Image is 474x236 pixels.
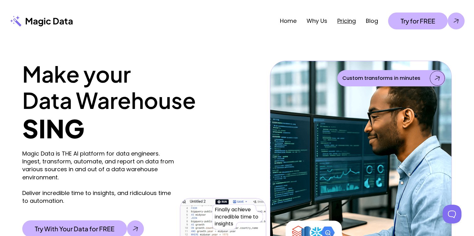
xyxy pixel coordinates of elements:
[337,70,445,86] a: Custom transforms in minutes
[337,17,356,25] a: Pricing
[342,74,420,82] p: Custom transforms in minutes
[443,205,461,223] iframe: Toggle Customer Support
[22,150,177,205] p: Magic Data is THE AI platform for data engineers. Ingest, transform, automate, and report on data...
[401,17,435,25] p: Try for FREE
[307,17,327,25] a: Why Us
[388,13,465,29] a: Try for FREE
[215,206,261,227] p: Finally achieve incredible time to insights
[35,225,114,233] p: Try With Your Data for FREE
[22,61,266,113] h1: Make your Data Warehouse
[280,17,297,25] a: Home
[22,112,84,144] strong: SING
[25,15,73,27] p: Magic Data
[366,17,378,25] a: Blog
